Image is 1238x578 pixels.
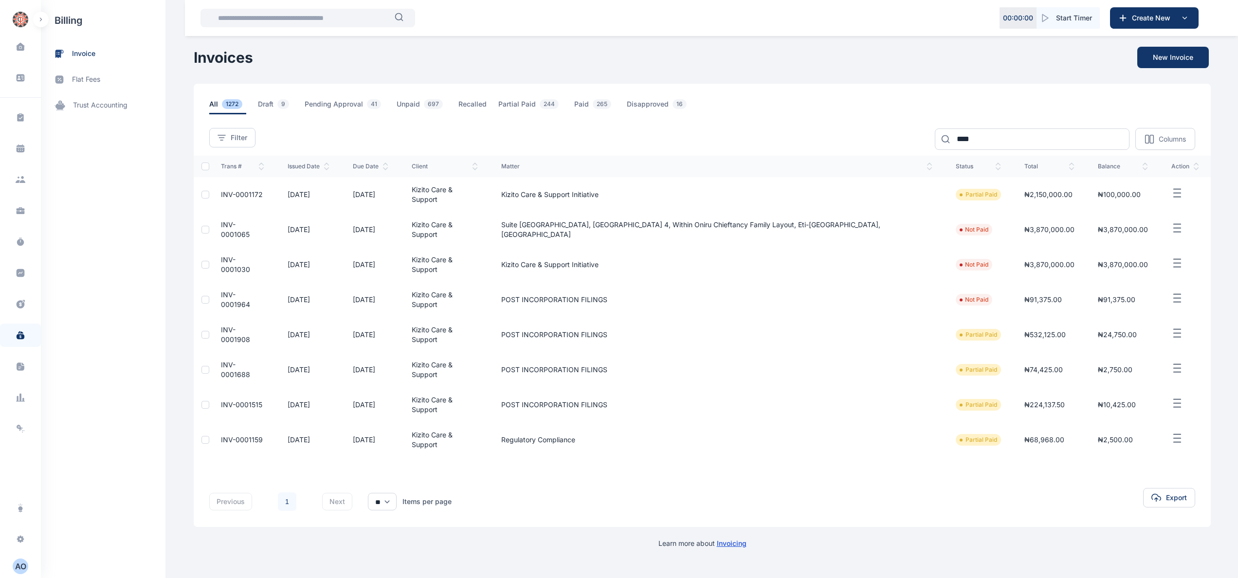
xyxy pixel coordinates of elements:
td: Kizito Care & Support [400,282,490,317]
span: Pending Approval [305,99,385,114]
li: Not Paid [960,226,988,234]
div: A O [13,560,28,572]
span: Matter [501,163,932,170]
span: ₦74,425.00 [1024,365,1063,374]
td: [DATE] [276,352,341,387]
button: Export [1143,488,1195,507]
td: [DATE] [276,282,341,317]
li: Partial Paid [960,191,997,199]
li: Not Paid [960,296,988,304]
span: client [412,163,478,170]
li: Partial Paid [960,436,997,444]
button: Columns [1135,128,1195,150]
button: Start Timer [1037,7,1100,29]
span: ₦10,425.00 [1098,400,1136,409]
li: Not Paid [960,261,988,269]
li: 上一页 [260,495,273,508]
li: 下一页 [301,495,314,508]
p: Columns [1159,134,1186,144]
span: INV-0001908 [221,325,250,343]
td: Kizito Care & Support [400,387,490,422]
span: invoice [72,49,95,59]
p: Learn more about [658,539,746,548]
span: Recalled [458,99,487,114]
td: Regulatory Compliance [490,422,944,457]
span: ₦3,870,000.00 [1024,225,1074,234]
span: Partial Paid [498,99,563,114]
td: POST INCORPORATION FILINGS [490,282,944,317]
span: ₦2,500.00 [1098,435,1133,444]
a: Recalled [458,99,498,114]
a: INV-0001065 [221,220,250,238]
span: 16 [673,99,687,109]
span: issued date [288,163,329,170]
a: Paid265 [574,99,627,114]
span: ₦2,750.00 [1098,365,1132,374]
button: Create New [1110,7,1199,29]
span: ₦224,137.50 [1024,400,1065,409]
span: Unpaid [397,99,447,114]
a: 1 [278,492,296,511]
td: Suite [GEOGRAPHIC_DATA], [GEOGRAPHIC_DATA] 4, Within Oniru Chieftancy Family Layout, Eti-[GEOGRAP... [490,212,944,247]
td: [DATE] [276,317,341,352]
a: INV-0001172 [221,190,263,199]
a: flat fees [41,67,165,92]
td: Kizito Care & Support Initiative [490,177,944,212]
div: Items per page [402,497,452,506]
span: status [956,163,1001,170]
a: INV-0001515 [221,400,262,409]
span: 697 [424,99,443,109]
a: INV-0001964 [221,290,250,308]
span: Due Date [353,163,388,170]
span: ₦100,000.00 [1098,190,1141,199]
span: Create New [1128,13,1179,23]
button: AO [13,559,28,574]
td: POST INCORPORATION FILINGS [490,317,944,352]
button: Filter [209,128,255,147]
li: Partial Paid [960,401,997,409]
h1: Invoices [194,49,253,66]
span: Draft [258,99,293,114]
td: [DATE] [341,177,400,212]
td: [DATE] [276,177,341,212]
a: Unpaid697 [397,99,458,114]
a: All1272 [209,99,258,114]
td: Kizito Care & Support [400,212,490,247]
li: 1 [277,492,297,511]
td: Kizito Care & Support [400,177,490,212]
p: 00 : 00 : 00 [1003,13,1033,23]
span: trust accounting [73,100,127,110]
a: Partial Paid244 [498,99,574,114]
span: 244 [540,99,559,109]
span: ₦532,125.00 [1024,330,1066,339]
td: [DATE] [276,387,341,422]
span: ₦91,375.00 [1024,295,1062,304]
span: ₦3,870,000.00 [1098,225,1148,234]
span: Disapproved [627,99,691,114]
li: Partial Paid [960,366,997,374]
a: Disapproved16 [627,99,702,114]
span: Trans # [221,163,264,170]
td: Kizito Care & Support [400,317,490,352]
td: [DATE] [276,422,341,457]
button: New Invoice [1137,47,1209,68]
button: next [322,493,352,510]
a: Invoicing [717,539,746,547]
span: 9 [277,99,289,109]
span: 265 [593,99,611,109]
a: INV-0001030 [221,255,250,273]
a: invoice [41,41,165,67]
a: trust accounting [41,92,165,118]
td: Kizito Care & Support Initiative [490,247,944,282]
span: Start Timer [1056,13,1092,23]
span: flat fees [72,74,100,85]
span: ₦68,968.00 [1024,435,1064,444]
td: [DATE] [341,282,400,317]
span: Filter [231,133,247,143]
